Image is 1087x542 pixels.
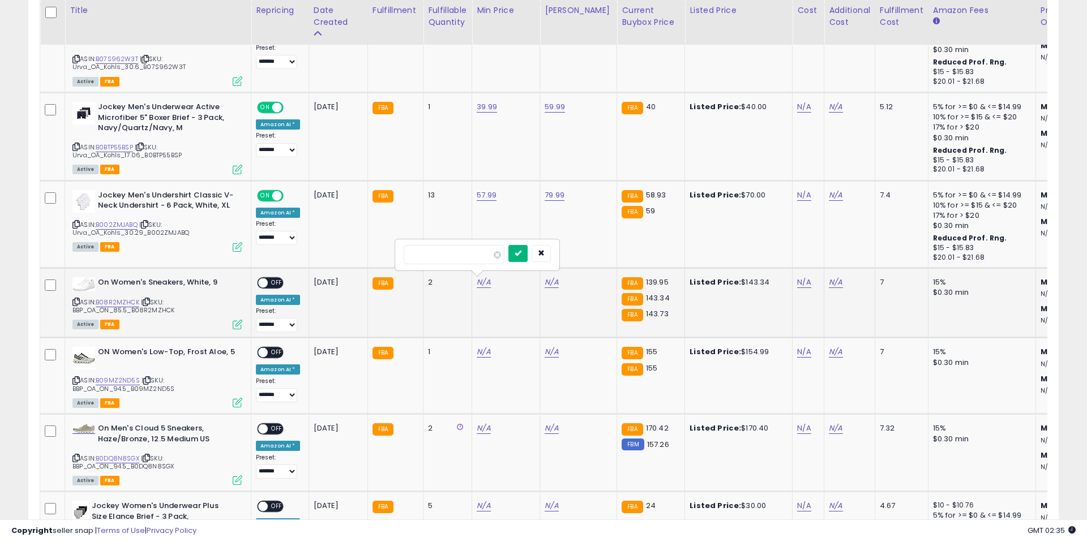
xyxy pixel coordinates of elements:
[933,145,1007,155] b: Reduced Prof. Rng.
[72,476,99,485] span: All listings currently available for purchase on Amazon
[646,500,656,511] span: 24
[72,102,95,124] img: 31m5AgvGkJL._SL40_.jpg
[933,45,1027,55] div: $0.30 min
[545,190,564,201] a: 79.99
[622,423,643,436] small: FBA
[477,346,490,358] a: N/A
[96,143,133,152] a: B0BTP55BSP
[829,190,842,201] a: N/A
[428,102,463,112] div: 1
[797,101,811,113] a: N/A
[933,156,1027,165] div: $15 - $15.83
[690,277,784,287] div: $143.34
[314,277,359,287] div: [DATE]
[933,165,1027,174] div: $20.01 - $21.68
[646,101,656,112] span: 40
[72,190,242,251] div: ASIN:
[1041,346,1058,357] b: Min:
[829,346,842,358] a: N/A
[690,101,741,112] b: Listed Price:
[622,190,643,203] small: FBA
[690,277,741,287] b: Listed Price:
[1041,303,1060,314] b: Max:
[72,277,95,291] img: 31m3npQH9SL._SL40_.jpg
[373,423,393,436] small: FBA
[72,423,242,484] div: ASIN:
[646,292,670,303] span: 143.34
[72,143,182,160] span: | SKU: Urva_OA_Kohls_17.06_B0BTP55BSP
[545,5,612,16] div: [PERSON_NAME]
[96,376,140,385] a: B09MZ2ND5S
[933,102,1027,112] div: 5% for >= $0 & <= $14.99
[373,190,393,203] small: FBA
[1041,216,1060,227] b: Max:
[933,77,1027,87] div: $20.01 - $21.68
[256,119,300,130] div: Amazon AI *
[797,423,811,434] a: N/A
[100,165,119,174] span: FBA
[646,346,657,357] span: 155
[622,293,643,306] small: FBA
[690,102,784,112] div: $40.00
[314,5,363,28] div: Date Created
[72,501,89,523] img: 41jABzBfsqL._SL40_.jpg
[258,103,272,113] span: ON
[373,102,393,114] small: FBA
[933,501,1027,510] div: $10 - $10.76
[933,221,1027,231] div: $0.30 min
[646,423,669,433] span: 170.42
[690,501,784,511] div: $30.00
[829,5,870,28] div: Additional Cost
[690,423,741,433] b: Listed Price:
[797,500,811,511] a: N/A
[690,423,784,433] div: $170.40
[690,190,784,200] div: $70.00
[72,398,99,408] span: All listings currently available for purchase on Amazon
[690,190,741,200] b: Listed Price:
[622,5,680,28] div: Current Buybox Price
[72,320,99,329] span: All listings currently available for purchase on Amazon
[428,277,463,287] div: 2
[933,243,1027,253] div: $15 - $15.83
[147,525,196,536] a: Privacy Policy
[256,307,300,333] div: Preset:
[545,423,558,434] a: N/A
[256,364,300,375] div: Amazon AI *
[646,205,655,216] span: 59
[428,501,463,511] div: 5
[622,438,644,450] small: FBM
[268,502,286,511] span: OFF
[622,501,643,513] small: FBA
[545,101,565,113] a: 59.99
[933,57,1007,67] b: Reduced Prof. Rng.
[933,16,940,27] small: Amazon Fees.
[72,242,99,252] span: All listings currently available for purchase on Amazon
[1028,525,1076,536] span: 2025-08-12 02:35 GMT
[477,277,490,288] a: N/A
[72,347,242,406] div: ASIN:
[72,220,189,237] span: | SKU: Urva_OA_Kohls_30.29_B002ZMJABQ
[933,423,1027,433] div: 15%
[690,500,741,511] b: Listed Price:
[933,200,1027,210] div: 10% for >= $15 & <= $20
[933,112,1027,122] div: 10% for >= $15 & <= $20
[256,208,300,218] div: Amazon AI *
[373,347,393,359] small: FBA
[1041,101,1058,112] b: Min:
[100,320,119,329] span: FBA
[428,5,467,28] div: Fulfillable Quantity
[545,500,558,511] a: N/A
[622,102,643,114] small: FBA
[268,348,286,358] span: OFF
[256,377,300,403] div: Preset:
[100,242,119,252] span: FBA
[622,309,643,321] small: FBA
[1041,40,1060,51] b: Max:
[622,363,643,376] small: FBA
[933,210,1027,221] div: 17% for > $20
[314,102,359,112] div: [DATE]
[72,454,174,471] span: | SKU: BBP_OA_ON_94.5_B0DQ8N8SGX
[647,439,669,450] span: 157.26
[933,347,1027,357] div: 15%
[256,454,300,479] div: Preset:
